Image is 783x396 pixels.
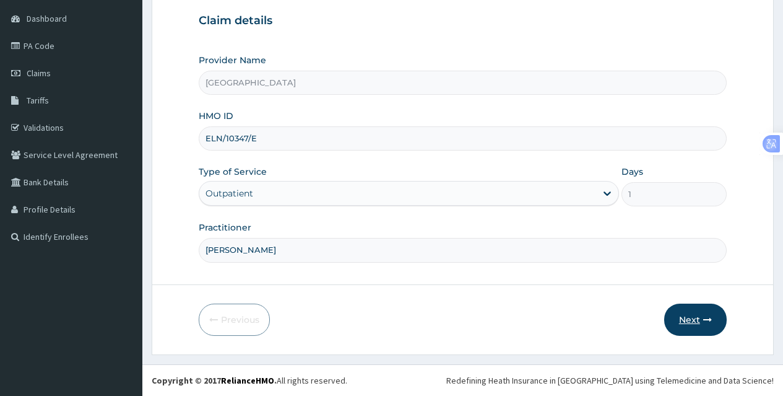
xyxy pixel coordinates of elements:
button: Previous [199,304,270,336]
strong: Copyright © 2017 . [152,375,277,386]
input: Enter Name [199,238,727,262]
div: Redefining Heath Insurance in [GEOGRAPHIC_DATA] using Telemedicine and Data Science! [446,374,774,387]
footer: All rights reserved. [142,364,783,396]
h3: Claim details [199,14,727,28]
span: Tariffs [27,95,49,106]
span: Dashboard [27,13,67,24]
span: Claims [27,68,51,79]
div: Outpatient [205,187,253,200]
label: Days [621,165,643,178]
input: Enter HMO ID [199,126,727,151]
a: RelianceHMO [221,375,274,386]
label: HMO ID [199,110,233,122]
label: Type of Service [199,165,267,178]
label: Practitioner [199,221,251,234]
button: Next [664,304,727,336]
label: Provider Name [199,54,266,66]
